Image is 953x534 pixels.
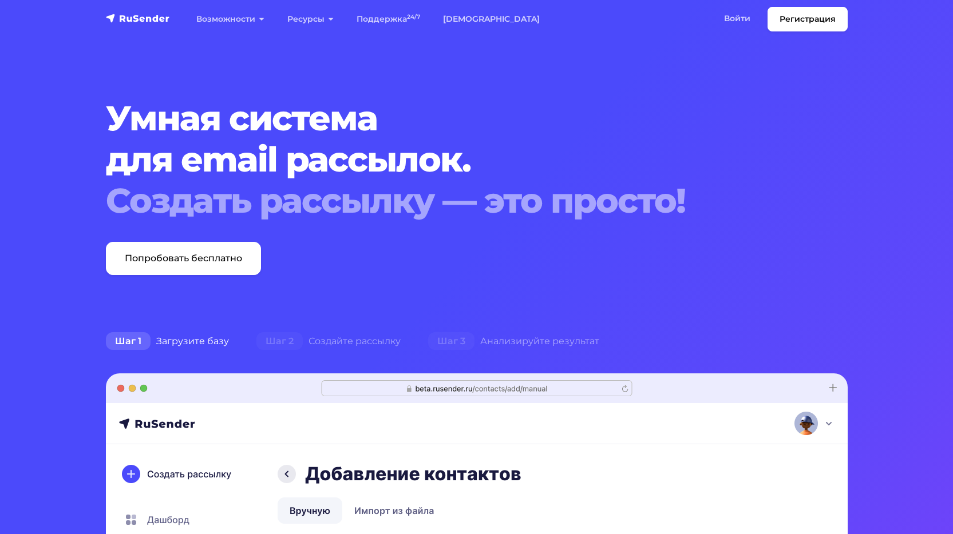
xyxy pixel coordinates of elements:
sup: 24/7 [407,13,420,21]
span: Шаг 3 [428,332,474,350]
div: Загрузите базу [92,330,243,353]
span: Шаг 2 [256,332,303,350]
div: Анализируйте результат [414,330,613,353]
div: Создать рассылку — это просто! [106,180,785,221]
a: Попробовать бесплатно [106,242,261,275]
a: Войти [713,7,762,30]
div: Создайте рассылку [243,330,414,353]
a: [DEMOGRAPHIC_DATA] [432,7,551,31]
h1: Умная система для email рассылок. [106,98,785,221]
a: Ресурсы [276,7,345,31]
img: RuSender [106,13,170,24]
a: Регистрация [768,7,848,31]
a: Поддержка24/7 [345,7,432,31]
a: Возможности [185,7,276,31]
span: Шаг 1 [106,332,151,350]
